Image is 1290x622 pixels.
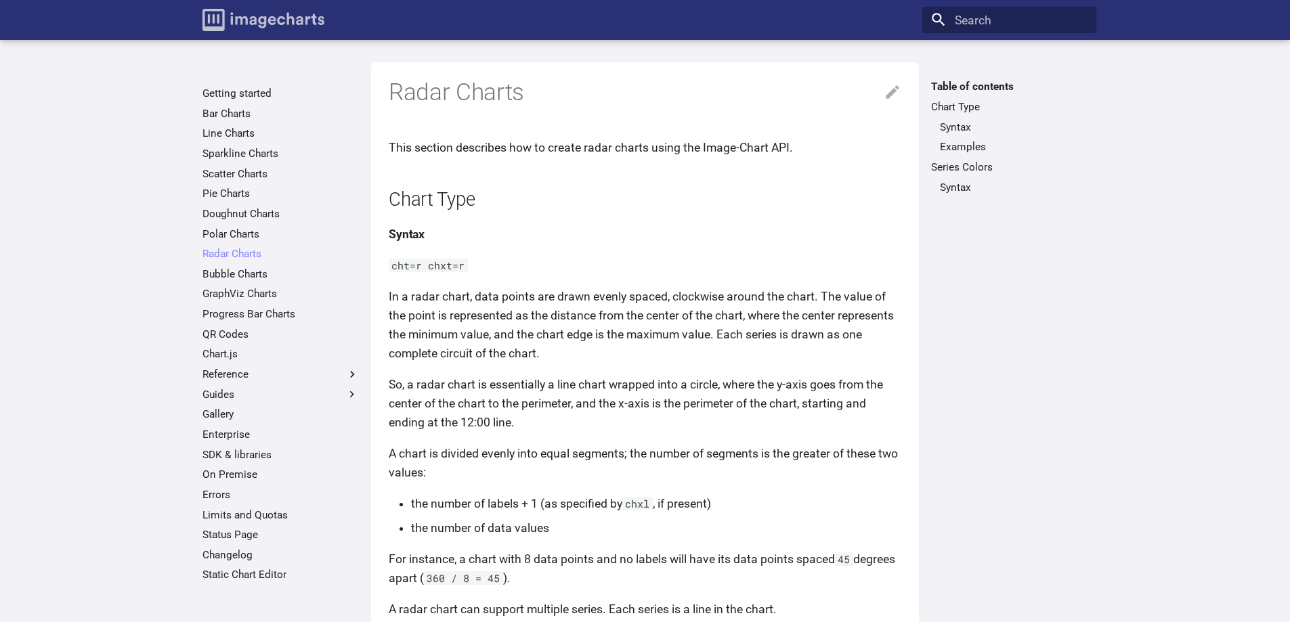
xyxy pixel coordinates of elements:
[389,259,468,272] code: cht=r chxt=r
[202,247,359,261] a: Radar Charts
[202,127,359,140] a: Line Charts
[931,160,1088,174] a: Series Colors
[202,428,359,441] a: Enterprise
[202,307,359,321] a: Progress Bar Charts
[202,388,359,401] label: Guides
[202,468,359,481] a: On Premise
[202,528,359,541] a: Status Page
[922,80,1096,194] nav: Table of contents
[389,287,901,363] p: In a radar chart, data points are drawn evenly spaced, clockwise around the chart. The value of t...
[835,552,853,566] code: 45
[202,488,359,502] a: Errors
[940,140,1088,154] a: Examples
[202,107,359,120] a: Bar Charts
[202,207,359,221] a: Doughnut Charts
[389,550,901,587] p: For instance, a chart with 8 data points and no labels will have its data points spaced degrees a...
[202,187,359,200] a: Pie Charts
[202,568,359,581] a: Static Chart Editor
[411,518,901,537] li: the number of data values
[196,3,330,37] a: Image-Charts documentation
[389,187,901,213] h2: Chart Type
[202,227,359,241] a: Polar Charts
[389,444,901,482] p: A chart is divided evenly into equal segments; the number of segments is the greater of these two...
[940,181,1088,194] a: Syntax
[202,287,359,301] a: GraphViz Charts
[202,167,359,181] a: Scatter Charts
[202,548,359,562] a: Changelog
[931,120,1088,154] nav: Chart Type
[411,494,901,513] li: the number of labels + 1 (as specified by , if present)
[202,407,359,421] a: Gallery
[389,77,901,108] h1: Radar Charts
[389,225,901,244] h4: Syntax
[922,7,1096,34] input: Search
[622,497,653,510] code: chxl
[202,87,359,100] a: Getting started
[389,138,901,157] p: This section describes how to create radar charts using the Image-Chart API.
[389,375,901,432] p: So, a radar chart is essentially a line chart wrapped into a circle, where the y-axis goes from t...
[389,600,901,619] p: A radar chart can support multiple series. Each series is a line in the chart.
[922,80,1096,93] label: Table of contents
[202,368,359,381] label: Reference
[202,9,324,31] img: logo
[931,181,1088,194] nav: Series Colors
[202,147,359,160] a: Sparkline Charts
[202,508,359,522] a: Limits and Quotas
[202,328,359,341] a: QR Codes
[940,120,1088,134] a: Syntax
[424,571,503,585] code: 360 / 8 = 45
[931,100,1088,114] a: Chart Type
[202,347,359,361] a: Chart.js
[202,448,359,462] a: SDK & libraries
[202,267,359,281] a: Bubble Charts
